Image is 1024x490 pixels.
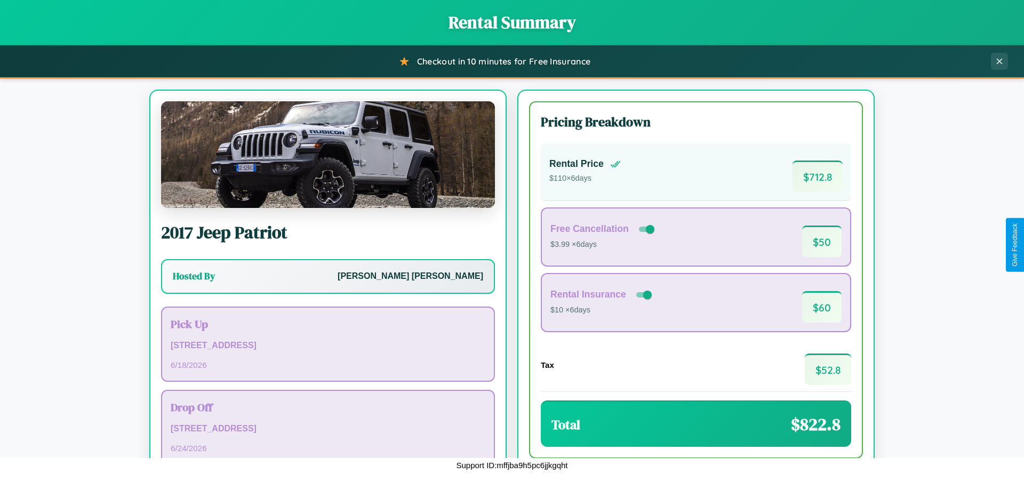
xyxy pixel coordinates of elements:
[171,441,485,455] p: 6 / 24 / 2026
[551,416,580,433] h3: Total
[171,421,485,437] p: [STREET_ADDRESS]
[173,270,215,283] h3: Hosted By
[550,223,629,235] h4: Free Cancellation
[161,221,495,244] h2: 2017 Jeep Patriot
[171,338,485,354] p: [STREET_ADDRESS]
[171,399,485,415] h3: Drop Off
[550,289,626,300] h4: Rental Insurance
[550,238,657,252] p: $3.99 × 6 days
[338,269,483,284] p: [PERSON_NAME] [PERSON_NAME]
[550,303,654,317] p: $10 × 6 days
[791,413,841,436] span: $ 822.8
[541,113,851,131] h3: Pricing Breakdown
[417,56,590,67] span: Checkout in 10 minutes for Free Insurance
[456,458,567,472] p: Support ID: mffjba9h5pc6jjkgqht
[541,360,554,369] h4: Tax
[549,172,621,186] p: $ 110 × 6 days
[11,11,1013,34] h1: Rental Summary
[171,316,485,332] h3: Pick Up
[802,291,842,323] span: $ 60
[802,226,842,257] span: $ 50
[793,160,843,192] span: $ 712.8
[1011,223,1019,267] div: Give Feedback
[805,354,851,385] span: $ 52.8
[171,358,485,372] p: 6 / 18 / 2026
[161,101,495,208] img: Jeep Patriot
[549,158,604,170] h4: Rental Price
